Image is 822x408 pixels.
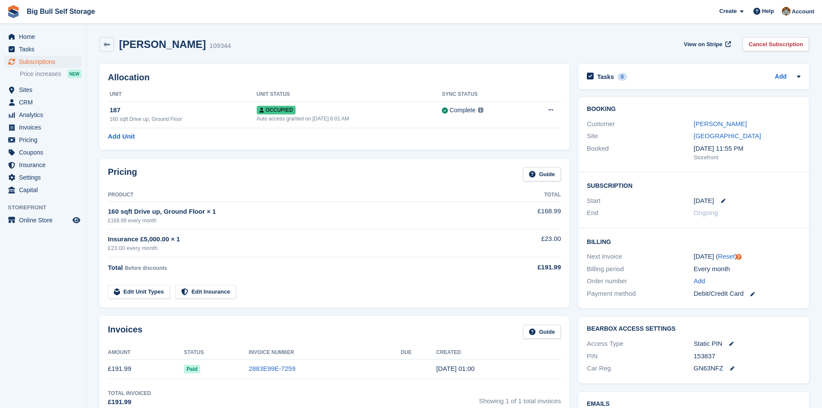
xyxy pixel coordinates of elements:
span: Coupons [19,146,71,158]
th: Due [401,346,436,360]
img: stora-icon-8386f47178a22dfd0bd8f6a31ec36ba5ce8667c1dd55bd0f319d3a0aa187defe.svg [7,5,20,18]
h2: Billing [587,237,800,246]
div: [DATE] 11:55 PM [694,144,800,154]
h2: BearBox Access Settings [587,326,800,332]
a: menu [4,31,82,43]
div: 187 [110,105,257,115]
th: Sync Status [442,88,525,101]
img: Mike Llewellen Palmer [782,7,791,16]
a: Guide [523,167,561,181]
th: Unit [108,88,257,101]
a: [PERSON_NAME] [694,120,747,127]
a: menu [4,43,82,55]
div: Booked [587,144,693,162]
div: Storefront [694,153,800,162]
h2: Emails [587,401,800,408]
span: Insurance [19,159,71,171]
div: Payment method [587,289,693,299]
div: Static PIN [694,339,800,349]
div: Debit/Credit Card [694,289,800,299]
a: 2883E99E-7259 [249,365,295,372]
span: Total [108,264,123,271]
div: GN63NFZ [694,364,800,373]
span: Invoices [19,121,71,133]
div: Next invoice [587,252,693,262]
a: menu [4,96,82,108]
a: menu [4,146,82,158]
span: Sites [19,84,71,96]
h2: [PERSON_NAME] [119,38,206,50]
a: Big Bull Self Storage [23,4,98,19]
div: Customer [587,119,693,129]
div: PIN [587,351,693,361]
span: Occupied [257,106,296,114]
div: End [587,208,693,218]
a: Add [775,72,787,82]
a: menu [4,121,82,133]
time: 2025-09-22 00:00:25 UTC [436,365,475,372]
a: Cancel Subscription [743,37,809,51]
a: Price increases NEW [20,69,82,79]
a: Add Unit [108,132,135,142]
div: Total Invoiced [108,389,151,397]
div: £23.00 every month [108,244,491,253]
a: menu [4,184,82,196]
span: Showing 1 of 1 total invoices [479,389,561,407]
h2: Allocation [108,73,561,82]
h2: Tasks [597,73,614,81]
th: Created [436,346,561,360]
a: menu [4,109,82,121]
span: Capital [19,184,71,196]
div: NEW [67,70,82,78]
div: Car Reg [587,364,693,373]
div: Auto access granted on [DATE] 6:01 AM [257,115,442,123]
div: Access Type [587,339,693,349]
span: Ongoing [694,209,718,216]
a: menu [4,159,82,171]
a: Guide [523,325,561,339]
h2: Booking [587,106,800,113]
div: Start [587,196,693,206]
a: Edit Insurance [175,285,236,299]
div: [DATE] ( ) [694,252,800,262]
th: Total [491,188,561,202]
span: Price increases [20,70,61,78]
a: menu [4,171,82,183]
th: Product [108,188,491,202]
th: Status [184,346,249,360]
span: CRM [19,96,71,108]
div: £168.99 every month [108,217,491,225]
div: 160 sqft Drive up, Ground Floor × 1 [108,207,491,217]
div: £191.99 [108,397,151,407]
div: 109344 [209,41,231,51]
div: Insurance £5,000.00 × 1 [108,234,491,244]
span: Settings [19,171,71,183]
td: £23.00 [491,229,561,257]
span: Paid [184,365,200,373]
span: Pricing [19,134,71,146]
div: Site [587,131,693,141]
h2: Pricing [108,167,137,181]
a: Preview store [71,215,82,225]
span: Online Store [19,214,71,226]
span: Create [719,7,737,16]
th: Invoice Number [249,346,400,360]
a: menu [4,56,82,68]
a: Add [694,276,705,286]
span: Analytics [19,109,71,121]
td: £168.99 [491,202,561,229]
div: 153837 [694,351,800,361]
h2: Invoices [108,325,142,339]
td: £191.99 [108,359,184,379]
a: [GEOGRAPHIC_DATA] [694,132,761,139]
img: icon-info-grey-7440780725fd019a000dd9b08b2336e03edf1995a4989e88bcd33f0948082b44.svg [478,108,483,113]
div: Complete [450,106,476,115]
th: Unit Status [257,88,442,101]
div: 160 sqft Drive up, Ground Floor [110,115,257,123]
span: Account [792,7,814,16]
span: Tasks [19,43,71,55]
time: 2025-09-22 00:00:00 UTC [694,196,714,206]
span: Subscriptions [19,56,71,68]
div: £191.99 [491,263,561,272]
h2: Subscription [587,181,800,190]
